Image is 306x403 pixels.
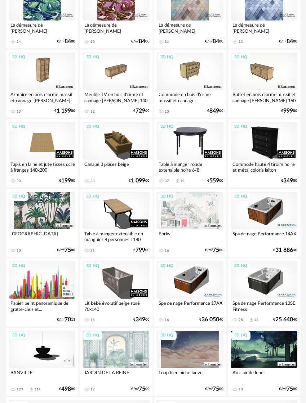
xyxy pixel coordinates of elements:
[129,178,150,183] div: € 00
[205,248,223,253] div: €/m² 00
[9,331,28,340] div: 3D HQ
[80,328,152,396] a: 3D HQ JARDIN DE LA REINE 12 €/m²7500
[65,248,71,253] span: 75
[154,50,226,118] a: 3D HQ Commode en bois d'orme massif et cannage [PERSON_NAME] 13 €84900
[231,262,250,271] div: 3D HQ
[136,248,145,253] span: 799
[9,192,28,201] div: 3D HQ
[9,368,75,382] div: BANVILLE
[6,258,78,326] a: 3D HQ Papier peint panoramique de gratte-ciels et... €/m²7013
[59,178,75,183] div: € 00
[83,21,149,35] div: La démesure de [PERSON_NAME]
[165,40,169,44] div: 21
[154,189,226,257] a: 3D HQ Porlwi 16 €/m²7500
[239,318,243,322] div: 28
[205,387,223,391] div: €/m² 00
[231,299,297,313] div: Spa de nage Performance 13SE Fitness
[83,229,149,244] div: Table à manger extensible en manguier 8 personnes L180
[283,178,293,183] span: 349
[83,262,102,271] div: 3D HQ
[17,40,21,44] div: 14
[9,299,75,313] div: Papier peint panoramique de gratte-ciels et...
[157,53,177,62] div: 3D HQ
[254,318,258,322] div: 12
[275,248,293,253] span: 31 886
[228,258,300,326] a: 3D HQ Spa de nage Performance 13SE Fitness 28 Download icon 12 €25 64040
[157,122,177,131] div: 3D HQ
[133,109,150,113] div: € 00
[90,179,95,183] div: 28
[17,387,23,391] div: 193
[59,387,75,391] div: € 00
[83,331,102,340] div: 3D HQ
[209,178,219,183] span: 559
[157,160,223,174] div: Table à manger ronde extensible noire 6/8 personnes...
[213,248,219,253] span: 75
[65,317,71,322] span: 70
[231,192,250,201] div: 3D HQ
[6,50,78,118] a: 3D HQ Armoire en bois d'orme massif et cannage [PERSON_NAME] 13 €1 19900
[239,40,243,44] div: 13
[154,328,226,396] a: 3D HQ Loup bleu biche fauve €/m²7500
[249,317,254,323] span: Download icon
[139,387,145,391] span: 75
[9,229,75,244] div: [GEOGRAPHIC_DATA]
[199,317,223,322] div: € 40
[281,178,297,183] div: € 00
[165,109,169,114] div: 13
[9,160,75,174] div: Tapis en laine et jute tissés ocre à franges 140x200
[157,368,223,382] div: Loup bleu biche fauve
[231,160,297,174] div: Commode haute 4 tiroirs noire et métal coloris laiton
[80,258,152,326] a: 3D HQ Lit bébé évolutif beige rosé 70x140 16 €34900
[231,122,250,131] div: 3D HQ
[157,192,177,201] div: 3D HQ
[157,262,177,271] div: 3D HQ
[228,50,300,118] a: 3D HQ Buffet en bois d'orme massif et cannage [PERSON_NAME] 160 cm €99900
[213,387,219,391] span: 75
[228,189,300,257] a: 3D HQ Spa de nage Performance 14AX €31 88640
[165,318,169,322] div: 16
[201,317,219,322] span: 36 050
[90,387,95,391] div: 12
[131,387,150,391] div: €/m² 00
[133,317,150,322] div: € 00
[157,331,177,340] div: 3D HQ
[209,109,219,113] span: 849
[57,39,75,44] div: €/m² 00
[154,119,226,187] a: 3D HQ Table à manger ronde extensible noire 6/8 personnes... 37 Download icon 19 €55900
[9,122,28,131] div: 3D HQ
[61,387,71,391] span: 498
[231,368,297,382] div: Au clair de lune
[83,192,102,201] div: 3D HQ
[205,39,223,44] div: €/m² 00
[29,387,34,392] span: Download icon
[57,248,75,253] div: €/m² 00
[279,39,297,44] div: €/m² 00
[83,122,102,131] div: 3D HQ
[273,317,297,322] div: € 40
[54,109,75,113] div: € 00
[80,189,152,257] a: 3D HQ Table à manger extensible en manguier 8 personnes L180 21 €79900
[273,248,297,253] div: € 40
[17,179,21,183] div: 23
[83,299,149,313] div: Lit bébé évolutif beige rosé 70x140
[90,40,95,44] div: 10
[6,119,78,187] a: 3D HQ Tapis en laine et jute tissés ocre à franges 140x200 23 €19900
[34,387,41,391] div: 114
[80,50,152,118] a: 3D HQ Meuble TV en bois d'orme et cannage [PERSON_NAME] 140 cm 12 €72900
[231,331,250,340] div: 3D HQ
[65,39,71,44] span: 84
[157,21,223,35] div: La démesure de [PERSON_NAME]
[231,21,297,35] div: La démesure de [PERSON_NAME]
[157,299,223,313] div: Spa de nage Performance 17AX
[17,248,21,253] div: 10
[133,248,150,253] div: € 00
[287,39,293,44] span: 84
[57,109,71,113] span: 1 199
[90,109,95,114] div: 12
[90,248,95,253] div: 21
[6,328,78,396] a: 3D HQ BANVILLE 193 Download icon 114 €49800
[228,119,300,187] a: 3D HQ Commode haute 4 tiroirs noire et métal coloris laiton €34900
[165,179,169,183] div: 37
[136,317,145,322] span: 349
